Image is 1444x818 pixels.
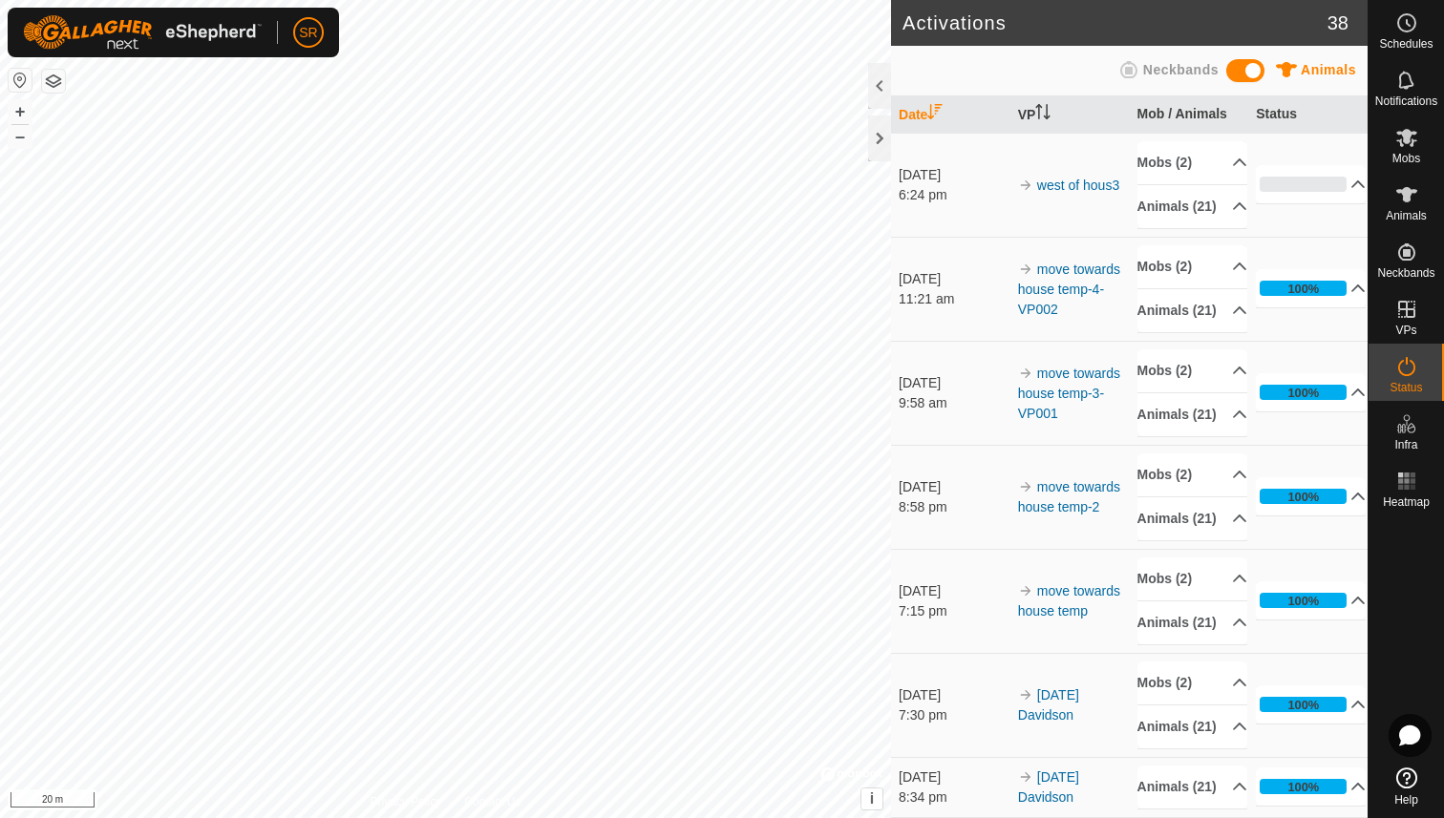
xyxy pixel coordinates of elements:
div: 100% [1287,384,1319,402]
div: [DATE] [899,581,1009,601]
p-accordion-header: Mobs (2) [1137,557,1247,600]
span: Help [1394,794,1418,806]
div: 8:34 pm [899,787,1009,808]
p-accordion-header: Animals (21) [1137,497,1247,540]
div: 6:24 pm [899,185,1009,205]
p-accordion-header: Animals (21) [1137,185,1247,228]
p-accordion-header: Mobs (2) [1137,141,1247,184]
img: arrow [1018,687,1033,703]
a: [DATE] Davidson [1018,769,1079,805]
span: 38 [1327,9,1348,37]
div: 100% [1287,488,1319,506]
div: 7:30 pm [899,705,1009,725]
p-accordion-header: Animals (21) [1137,705,1247,748]
button: Reset Map [9,69,32,92]
th: Date [891,96,1010,134]
div: [DATE] [899,685,1009,705]
div: 100% [1260,489,1347,504]
div: 9:58 am [899,393,1009,413]
span: Neckbands [1143,62,1219,77]
p-accordion-header: Mobs (2) [1137,453,1247,496]
div: [DATE] [899,165,1009,185]
p-accordion-header: Animals (21) [1137,601,1247,644]
img: Gallagher Logo [23,15,262,50]
img: arrow [1018,479,1033,494]
img: arrow [1018,366,1033,381]
button: + [9,100,32,123]
button: Map Layers [42,70,65,93]
div: 100% [1260,593,1347,608]
p-sorticon: Activate to sort [927,107,943,122]
span: SR [299,23,317,43]
span: Animals [1301,62,1356,77]
div: 100% [1287,778,1319,796]
p-accordion-header: 100% [1256,477,1366,515]
p-sorticon: Activate to sort [1035,107,1051,122]
h2: Activations [902,11,1327,34]
a: Contact Us [464,793,520,810]
a: move towards house temp [1018,583,1120,619]
button: – [9,125,32,148]
img: arrow [1018,769,1033,785]
div: 100% [1260,385,1347,400]
p-accordion-header: 100% [1256,269,1366,307]
span: VPs [1395,325,1416,336]
div: 100% [1260,281,1347,296]
div: 11:21 am [899,289,1009,309]
a: move towards house temp-2 [1018,479,1120,514]
img: arrow [1018,583,1033,598]
button: i [861,788,882,809]
th: VP [1010,96,1130,134]
th: Mob / Animals [1130,96,1249,134]
div: 100% [1287,592,1319,610]
div: [DATE] [899,477,1009,497]
a: [DATE] Davidson [1018,687,1079,723]
img: arrow [1018,262,1033,277]
span: Heatmap [1383,496,1430,508]
div: [DATE] [899,373,1009,393]
a: west of hous3 [1037,178,1119,193]
div: 100% [1287,696,1319,714]
p-accordion-header: Mobs (2) [1137,245,1247,288]
p-accordion-header: Mobs (2) [1137,661,1247,704]
span: i [870,790,874,807]
div: 100% [1260,697,1347,712]
div: [DATE] [899,269,1009,289]
span: Infra [1394,439,1417,451]
div: 100% [1260,779,1347,794]
div: 0% [1260,177,1347,192]
p-accordion-header: 100% [1256,767,1366,806]
img: arrow [1018,178,1033,193]
span: Mobs [1392,153,1420,164]
th: Status [1248,96,1368,134]
span: Schedules [1379,38,1433,50]
div: 100% [1287,280,1319,298]
p-accordion-header: 0% [1256,165,1366,203]
div: 8:58 pm [899,497,1009,517]
div: 7:15 pm [899,601,1009,621]
p-accordion-header: 100% [1256,373,1366,411]
span: Status [1390,382,1422,393]
p-accordion-header: Animals (21) [1137,393,1247,436]
a: Privacy Policy [370,793,441,810]
p-accordion-header: Animals (21) [1137,766,1247,808]
span: Neckbands [1377,267,1434,279]
span: Notifications [1375,95,1437,107]
a: move towards house temp-4-VP002 [1018,262,1120,317]
p-accordion-header: 100% [1256,581,1366,619]
a: move towards house temp-3-VP001 [1018,366,1120,421]
p-accordion-header: Mobs (2) [1137,349,1247,392]
a: Help [1369,760,1444,813]
span: Animals [1386,210,1427,221]
p-accordion-header: Animals (21) [1137,289,1247,332]
div: [DATE] [899,767,1009,787]
p-accordion-header: 100% [1256,685,1366,724]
